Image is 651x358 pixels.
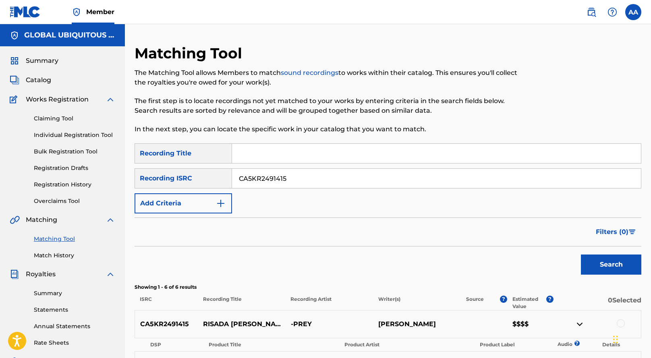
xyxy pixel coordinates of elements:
[34,322,115,331] a: Annual Statements
[106,215,115,225] img: expand
[10,56,19,66] img: Summary
[106,95,115,104] img: expand
[373,296,461,310] p: Writer(s)
[613,327,618,352] div: Drag
[596,227,628,237] span: Filters ( 0 )
[34,164,115,172] a: Registration Drafts
[135,68,525,87] p: The Matching Tool allows Members to match to works within their catalog. This ensures you'll coll...
[507,319,553,329] p: $$$$
[591,222,641,242] button: Filters (0)
[197,296,285,310] p: Recording Title
[373,319,460,329] p: [PERSON_NAME]
[26,269,56,279] span: Royalties
[581,255,641,275] button: Search
[34,131,115,139] a: Individual Registration Tool
[10,75,51,85] a: CatalogCatalog
[135,143,641,279] form: Search Form
[340,339,474,350] th: Product Artist
[106,269,115,279] img: expand
[628,234,651,299] iframe: Resource Center
[72,7,81,17] img: Top Rightsholder
[204,339,338,350] th: Product Title
[26,215,57,225] span: Matching
[466,296,484,310] p: Source
[216,199,226,208] img: 9d2ae6d4665cec9f34b9.svg
[554,296,641,310] p: 0 Selected
[34,289,115,298] a: Summary
[583,4,599,20] a: Public Search
[34,306,115,314] a: Statements
[10,269,19,279] img: Royalties
[475,339,552,350] th: Product Label
[10,215,20,225] img: Matching
[575,319,585,329] img: contract
[34,339,115,347] a: Rate Sheets
[26,75,51,85] span: Catalog
[500,296,507,303] span: ?
[629,230,636,234] img: filter
[553,341,562,348] p: Audio
[281,69,338,77] a: sound recordings
[135,96,525,116] p: The first step is to locate recordings not yet matched to your works by entering criteria in the ...
[34,251,115,260] a: Match History
[145,339,203,350] th: DSP
[577,341,577,346] span: ?
[26,56,58,66] span: Summary
[198,319,285,329] p: RISADA [PERSON_NAME] 01
[546,296,554,303] span: ?
[285,296,373,310] p: Recording Artist
[10,6,41,18] img: MLC Logo
[625,4,641,20] div: User Menu
[10,75,19,85] img: Catalog
[135,193,232,213] button: Add Criteria
[34,114,115,123] a: Claiming Tool
[24,31,115,40] h5: GLOBAL UBIQUITOUS PUBLISHING
[86,7,114,17] span: Member
[34,180,115,189] a: Registration History
[10,31,19,40] img: Accounts
[604,4,620,20] div: Help
[592,339,630,350] th: Details
[135,284,641,291] p: Showing 1 - 6 of 6 results
[34,147,115,156] a: Bulk Registration Tool
[135,319,198,329] p: CA5KR2491415
[512,296,546,310] p: Estimated Value
[10,56,58,66] a: SummarySummary
[611,319,651,358] iframe: Chat Widget
[587,7,596,17] img: search
[26,95,89,104] span: Works Registration
[135,296,197,310] p: ISRC
[10,95,20,104] img: Works Registration
[607,7,617,17] img: help
[34,235,115,243] a: Matching Tool
[135,44,246,62] h2: Matching Tool
[285,319,373,329] p: -PREY
[34,197,115,205] a: Overclaims Tool
[135,124,525,134] p: In the next step, you can locate the specific work in your catalog that you want to match.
